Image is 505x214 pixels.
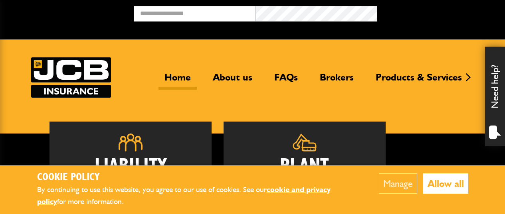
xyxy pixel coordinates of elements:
[377,6,499,18] button: Broker Login
[31,57,111,98] a: JCB Insurance Services
[61,157,200,196] h2: Liability Insurance
[37,185,331,206] a: cookie and privacy policy
[37,171,354,184] h2: Cookie Policy
[37,184,354,208] p: By continuing to use this website, you agree to our use of cookies. See our for more information.
[423,173,468,194] button: Allow all
[485,47,505,146] div: Need help?
[31,57,111,98] img: JCB Insurance Services logo
[158,71,197,90] a: Home
[268,71,304,90] a: FAQs
[236,157,374,192] h2: Plant Insurance
[314,71,360,90] a: Brokers
[370,71,468,90] a: Products & Services
[207,71,258,90] a: About us
[379,173,417,194] button: Manage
